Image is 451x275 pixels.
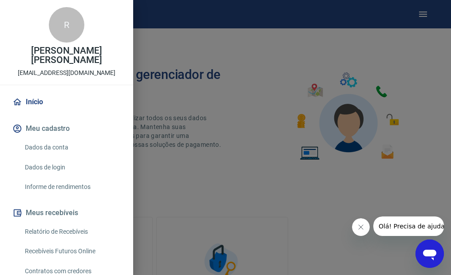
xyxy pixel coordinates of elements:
[21,242,123,260] a: Recebíveis Futuros Online
[21,223,123,241] a: Relatório de Recebíveis
[11,119,123,138] button: Meu cadastro
[415,240,444,268] iframe: Botão para abrir a janela de mensagens
[11,203,123,223] button: Meus recebíveis
[5,6,75,13] span: Olá! Precisa de ajuda?
[18,68,116,78] p: [EMAIL_ADDRESS][DOMAIN_NAME]
[7,46,126,65] p: [PERSON_NAME] [PERSON_NAME]
[21,158,123,177] a: Dados de login
[21,178,123,196] a: Informe de rendimentos
[11,92,123,112] a: Início
[352,218,370,236] iframe: Fechar mensagem
[21,138,123,157] a: Dados da conta
[373,216,444,236] iframe: Mensagem da empresa
[49,7,84,43] div: R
